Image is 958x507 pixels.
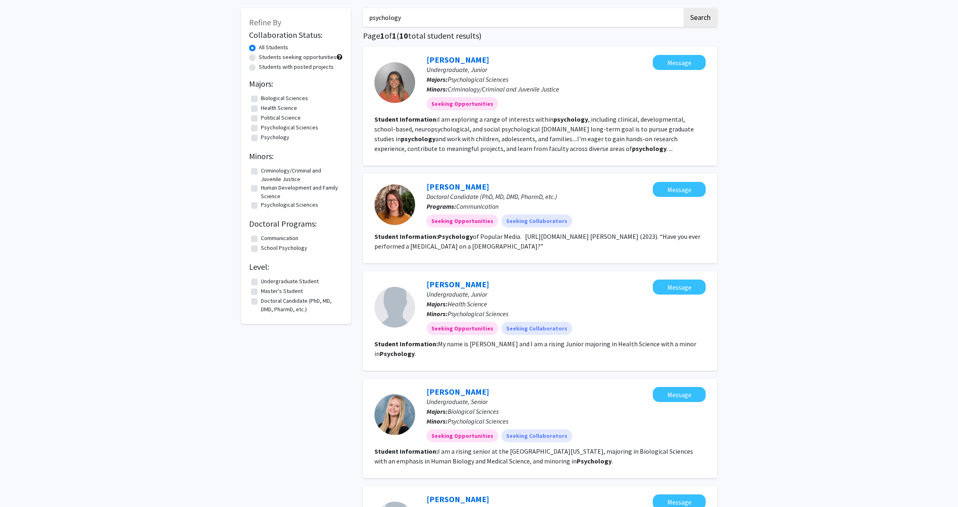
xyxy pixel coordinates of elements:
[427,97,498,110] mat-chip: Seeking Opportunities
[374,340,696,358] fg-read-more: My name is [PERSON_NAME] and I am a rising Junior majoring in Health Science with a minor in .
[249,30,343,40] h2: Collaboration Status:
[427,290,487,298] span: Undergraduate, Junior
[261,201,318,209] label: Psychological Sciences
[399,31,408,41] span: 10
[438,232,473,240] b: Psychology
[427,494,489,504] a: [PERSON_NAME]
[427,75,448,83] b: Majors:
[259,63,334,71] label: Students with posted projects
[427,279,489,289] a: [PERSON_NAME]
[456,202,499,210] span: Communication
[374,447,693,465] fg-read-more: I am a rising senior at the [GEOGRAPHIC_DATA][US_STATE], majoring in Biological Sciences with an ...
[392,31,396,41] span: 1
[249,17,281,27] span: Refine By
[427,214,498,227] mat-chip: Seeking Opportunities
[427,417,448,425] b: Minors:
[448,310,508,318] span: Psychological Sciences
[374,115,438,123] b: Student Information:
[427,181,489,192] a: [PERSON_NAME]
[363,8,682,27] input: Search Keywords
[448,407,499,415] span: Biological Sciences
[448,300,487,308] span: Health Science
[427,322,498,335] mat-chip: Seeking Opportunities
[261,244,307,252] label: School Psychology
[427,407,448,415] b: Majors:
[249,262,343,272] h2: Level:
[374,340,438,348] b: Student Information:
[261,123,318,132] label: Psychological Sciences
[684,8,717,27] button: Search
[448,75,508,83] span: Psychological Sciences
[261,133,289,142] label: Psychology
[261,277,319,286] label: Undergraduate Student
[501,214,572,227] mat-chip: Seeking Collaborators
[259,43,288,52] label: All Students
[653,55,706,70] button: Message Payton Feyad
[249,151,343,161] h2: Minors:
[577,457,612,465] b: Psychology
[374,232,700,250] fg-read-more: of Popular Media. [URL][DOMAIN_NAME] [PERSON_NAME] (2023). “Have you ever performed a [MEDICAL_DA...
[427,85,448,93] b: Minors:
[261,94,308,103] label: Biological Sciences
[374,232,438,240] b: Student Information:
[6,470,35,501] iframe: Chat
[448,85,559,93] span: Criminology/Criminal and Juvenile Justice
[261,234,298,243] label: Communication
[501,429,572,442] mat-chip: Seeking Collaborators
[427,192,557,201] span: Doctoral Candidate (PhD, MD, DMD, PharmD, etc.)
[448,417,508,425] span: Psychological Sciences
[249,79,343,89] h2: Majors:
[249,219,343,229] h2: Doctoral Programs:
[401,135,435,143] b: psychology
[261,104,297,112] label: Health Science
[653,387,706,402] button: Message Mallory Jones
[259,53,337,61] label: Students seeking opportunities
[380,350,415,358] b: Psychology
[501,322,572,335] mat-chip: Seeking Collaborators
[261,114,301,122] label: Political Science
[653,182,706,197] button: Message Emily Lorenz
[261,166,341,184] label: Criminology/Criminal and Juvenile Justice
[363,31,717,41] h1: Page of ( total student results)
[427,55,489,65] a: [PERSON_NAME]
[427,300,448,308] b: Majors:
[374,115,694,153] fg-read-more: I am exploring a range of interests within , including clinical, developmental, school-based, neu...
[374,447,438,455] b: Student Information:
[653,280,706,295] button: Message Sophie Kusserow
[261,184,341,201] label: Human Development and Family Science
[427,429,498,442] mat-chip: Seeking Opportunities
[632,144,667,153] b: psychology
[427,66,487,74] span: Undergraduate, Junior
[261,287,303,295] label: Master's Student
[427,202,456,210] b: Programs:
[427,310,448,318] b: Minors:
[380,31,385,41] span: 1
[427,387,489,397] a: [PERSON_NAME]
[261,297,341,314] label: Doctoral Candidate (PhD, MD, DMD, PharmD, etc.)
[427,398,488,406] span: Undergraduate, Senior
[553,115,588,123] b: psychology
